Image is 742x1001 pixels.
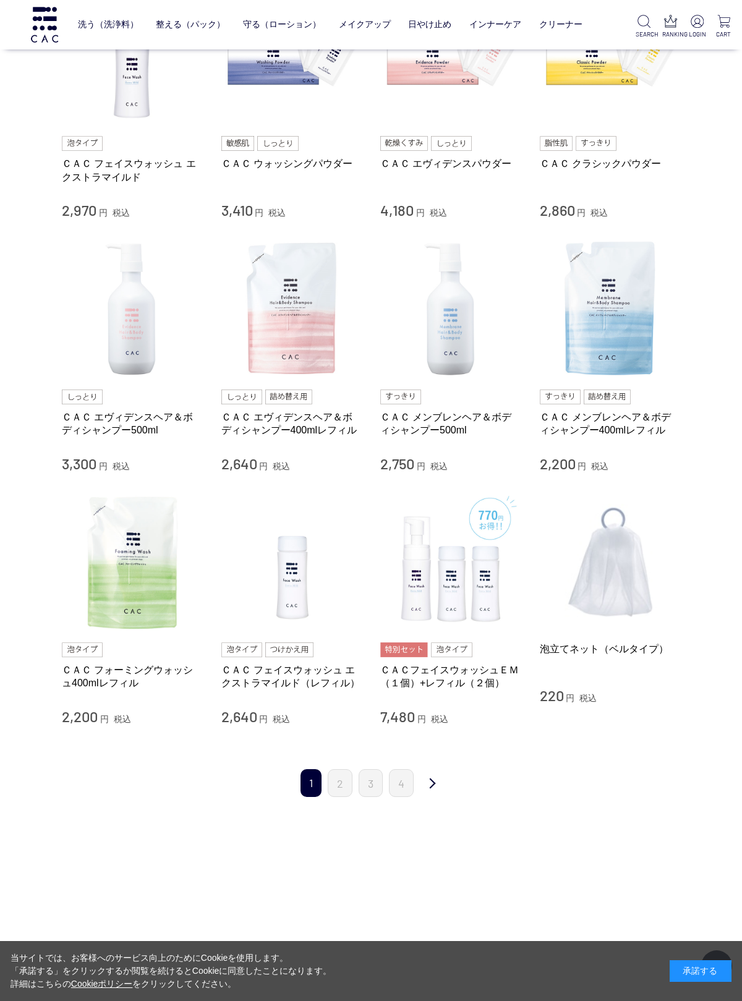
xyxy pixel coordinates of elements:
[540,642,681,655] a: 泡立てネット（ベルタイプ）
[389,769,414,797] a: 4
[268,208,286,218] span: 税込
[273,714,290,724] span: 税込
[662,15,679,39] a: RANKING
[221,157,362,170] a: ＣＡＣ ウォッシングパウダー
[431,136,472,151] img: しっとり
[584,390,631,404] img: 詰め替え用
[636,15,652,39] a: SEARCH
[416,208,425,218] span: 円
[380,707,415,725] span: 7,480
[62,201,96,219] span: 2,970
[591,208,608,218] span: 税込
[431,642,472,657] img: 泡タイプ
[715,15,732,39] a: CART
[380,239,521,380] img: ＣＡＣ メンブレンヘア＆ボディシャンプー500ml
[540,157,681,170] a: ＣＡＣ クラシックパウダー
[576,136,616,151] img: すっきり
[11,952,332,990] div: 当サイトでは、お客様へのサービス向上のためにCookieを使用します。 「承諾する」をクリックするか閲覧を続けるとCookieに同意したことになります。 詳細はこちらの をクリックしてください。
[62,663,203,690] a: ＣＡＣ フォーミングウォッシュ400mlレフィル
[540,136,573,151] img: 脂性肌
[430,208,447,218] span: 税込
[591,461,608,471] span: 税込
[113,461,130,471] span: 税込
[156,10,225,39] a: 整える（パック）
[62,411,203,437] a: ＣＡＣ エヴィデンスヘア＆ボディシャンプー500ml
[566,693,574,703] span: 円
[380,492,521,633] img: ＣＡＣフェイスウォッシュＥＭ（１個）+レフィル（２個）
[662,30,679,39] p: RANKING
[113,208,130,218] span: 税込
[62,239,203,380] img: ＣＡＣ エヴィデンスヘア＆ボディシャンプー500ml
[221,492,362,633] img: ＣＡＣ フェイスウォッシュ エクストラマイルド（レフィル）
[540,454,576,472] span: 2,200
[243,10,321,39] a: 守る（ローション）
[380,663,521,690] a: ＣＡＣフェイスウォッシュＥＭ（１個）+レフィル（２個）
[540,492,681,633] img: 泡立てネット（ベルタイプ）
[221,390,262,404] img: しっとり
[255,208,263,218] span: 円
[99,208,108,218] span: 円
[578,461,586,471] span: 円
[114,714,131,724] span: 税込
[359,769,383,797] a: 3
[540,239,681,380] img: ＣＡＣ メンブレンヘア＆ボディシャンプー400mlレフィル
[221,707,257,725] span: 2,640
[259,714,268,724] span: 円
[99,461,108,471] span: 円
[380,642,428,657] img: 特別セット
[221,411,362,437] a: ＣＡＣ エヴィデンスヘア＆ボディシャンプー400mlレフィル
[273,461,290,471] span: 税込
[380,157,521,170] a: ＣＡＣ エヴィデンスパウダー
[670,960,731,982] div: 承諾する
[221,663,362,690] a: ＣＡＣ フェイスウォッシュ エクストラマイルド（レフィル）
[221,239,362,380] img: ＣＡＣ エヴィデンスヘア＆ボディシャンプー400mlレフィル
[29,7,60,42] img: logo
[430,461,448,471] span: 税込
[62,492,203,633] img: ＣＡＣ フォーミングウォッシュ400mlレフィル
[100,714,109,724] span: 円
[301,769,322,797] span: 1
[689,30,706,39] p: LOGIN
[431,714,448,724] span: 税込
[380,454,414,472] span: 2,750
[417,461,425,471] span: 円
[78,10,139,39] a: 洗う（洗浄料）
[577,208,586,218] span: 円
[221,136,255,151] img: 敏感肌
[62,136,103,151] img: 泡タイプ
[221,454,257,472] span: 2,640
[689,15,706,39] a: LOGIN
[221,201,253,219] span: 3,410
[380,390,421,404] img: すっきり
[62,390,103,404] img: しっとり
[62,707,98,725] span: 2,200
[469,10,521,39] a: インナーケア
[715,30,732,39] p: CART
[71,979,133,989] a: Cookieポリシー
[539,10,582,39] a: クリーナー
[62,454,96,472] span: 3,300
[265,642,313,657] img: つけかえ用
[636,30,652,39] p: SEARCH
[420,769,445,798] a: 次
[540,390,581,404] img: すっきり
[380,411,521,437] a: ＣＡＣ メンブレンヘア＆ボディシャンプー500ml
[540,686,564,704] span: 220
[380,136,428,151] img: 乾燥くすみ
[417,714,426,724] span: 円
[339,10,391,39] a: メイクアップ
[540,201,575,219] span: 2,860
[221,642,262,657] img: 泡タイプ
[62,157,203,184] a: ＣＡＣ フェイスウォッシュ エクストラマイルド
[579,693,597,703] span: 税込
[257,136,298,151] img: しっとり
[259,461,268,471] span: 円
